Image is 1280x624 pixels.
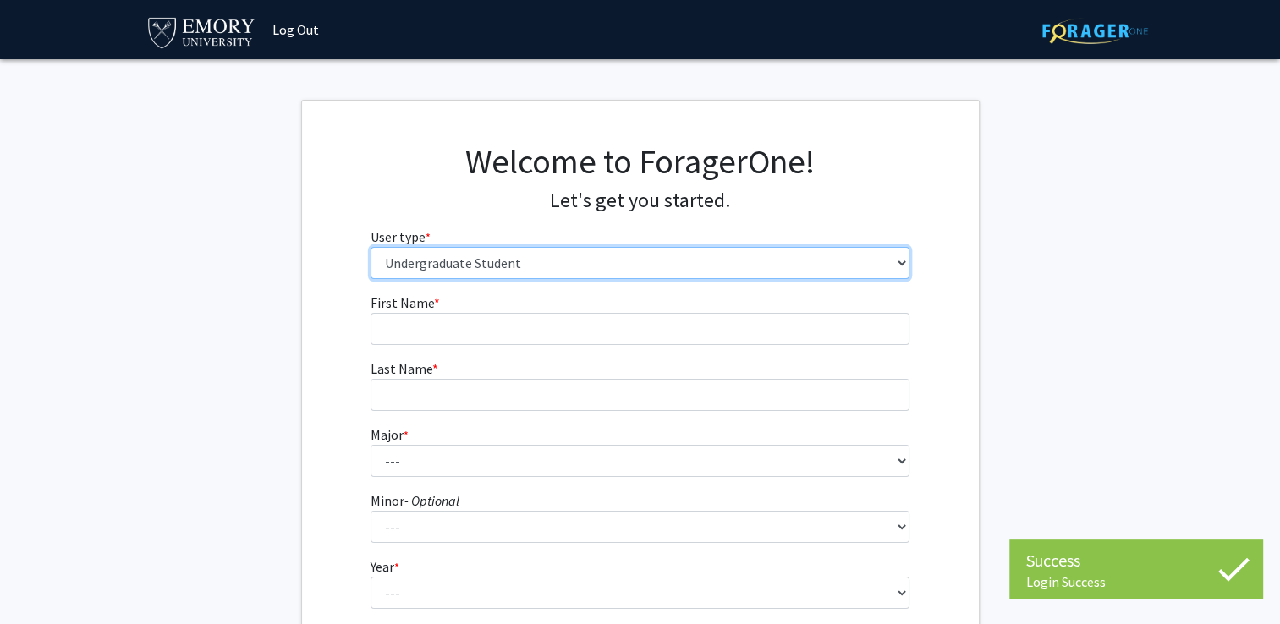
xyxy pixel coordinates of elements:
[371,227,431,247] label: User type
[146,13,258,51] img: Emory University Logo
[371,189,909,213] h4: Let's get you started.
[1026,548,1246,573] div: Success
[1042,18,1148,44] img: ForagerOne Logo
[371,424,409,445] label: Major
[1026,573,1246,590] div: Login Success
[404,492,459,509] i: - Optional
[371,490,459,511] label: Minor
[371,294,434,311] span: First Name
[371,556,399,577] label: Year
[371,141,909,182] h1: Welcome to ForagerOne!
[371,360,432,377] span: Last Name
